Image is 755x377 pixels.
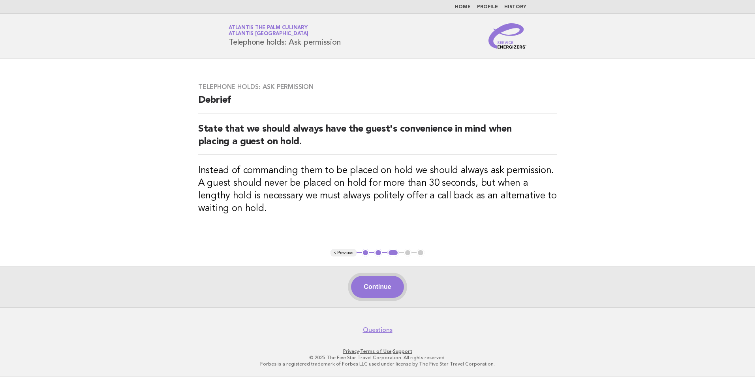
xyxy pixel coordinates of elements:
[343,349,359,354] a: Privacy
[136,361,619,367] p: Forbes is a registered trademark of Forbes LLC used under license by The Five Star Travel Corpora...
[363,326,393,334] a: Questions
[331,249,356,257] button: < Previous
[229,26,340,46] h1: Telephone holds: Ask permission
[374,249,382,257] button: 2
[198,123,557,155] h2: State that we should always have the guest's convenience in mind when placing a guest on hold.
[360,349,392,354] a: Terms of Use
[477,5,498,9] a: Profile
[198,83,557,91] h3: Telephone holds: Ask permission
[387,249,399,257] button: 3
[229,25,308,36] a: Atlantis The Palm CulinaryAtlantis [GEOGRAPHIC_DATA]
[136,348,619,354] p: · ·
[488,23,526,49] img: Service Energizers
[362,249,370,257] button: 1
[229,32,308,37] span: Atlantis [GEOGRAPHIC_DATA]
[136,354,619,361] p: © 2025 The Five Star Travel Corporation. All rights reserved.
[455,5,471,9] a: Home
[504,5,526,9] a: History
[351,276,404,298] button: Continue
[198,94,557,113] h2: Debrief
[393,349,412,354] a: Support
[198,164,557,215] h3: Instead of commanding them to be placed on hold we should always ask permission. A guest should n...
